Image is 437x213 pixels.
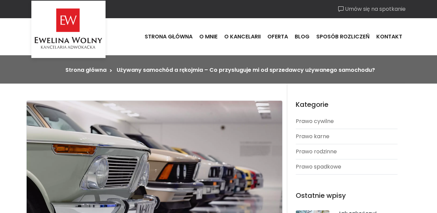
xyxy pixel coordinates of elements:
[373,28,406,46] a: Kontakt
[296,114,398,129] a: Prawo cywilne
[296,144,398,159] a: Prawo rodzinne
[296,191,398,200] h4: Ostatnie wpisy
[141,28,196,46] a: Strona główna
[296,129,398,144] a: Prawo karne
[117,66,375,74] li: Używany samochód a rękojmia – Co przysługuje mi od sprzedawcy używanego samochodu?
[313,28,373,46] a: Sposób rozliczeń
[65,66,106,74] a: Strona główna
[338,5,406,13] a: Umów się na spotkanie
[296,159,398,174] a: Prawo spadkowe
[221,28,264,46] a: O kancelarii
[296,100,398,109] h4: Kategorie
[196,28,221,46] a: O mnie
[264,28,291,46] a: Oferta
[291,28,313,46] a: Blog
